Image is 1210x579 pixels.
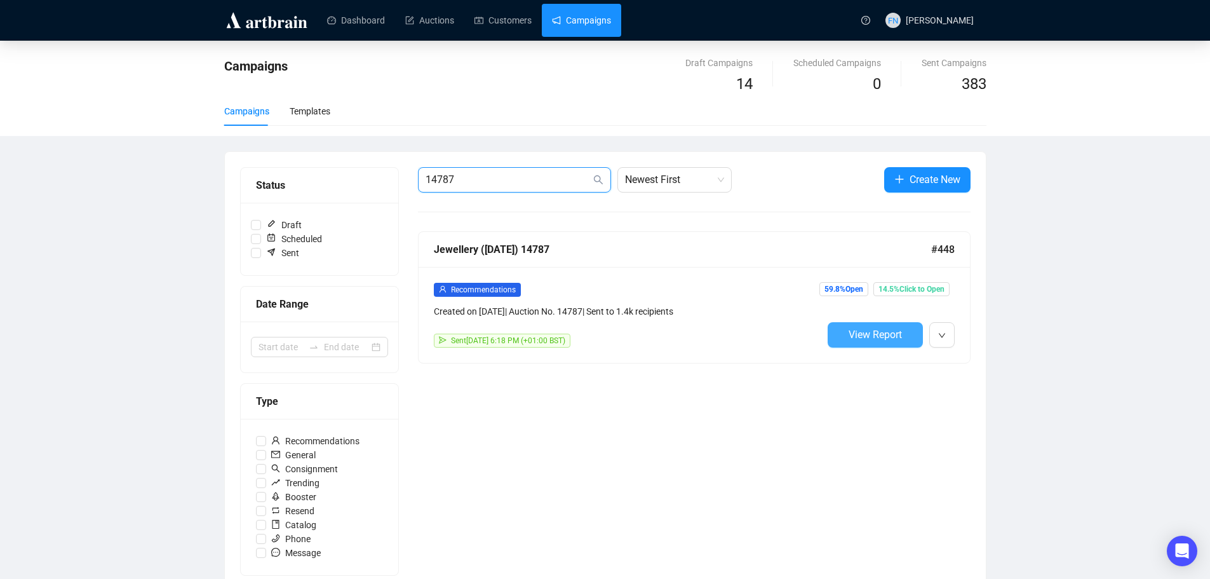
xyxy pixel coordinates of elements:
div: Open Intercom Messenger [1167,536,1197,566]
input: End date [324,340,369,354]
span: Recommendations [451,285,516,294]
span: Sent [261,246,304,260]
span: Newest First [625,168,724,192]
span: [PERSON_NAME] [906,15,974,25]
a: Jewellery ([DATE]) 14787#448userRecommendationsCreated on [DATE]| Auction No. 14787| Sent to 1.4k... [418,231,971,364]
span: book [271,520,280,529]
img: logo [224,10,309,31]
div: Draft Campaigns [685,56,753,70]
div: Scheduled Campaigns [793,56,881,70]
span: question-circle [861,16,870,25]
span: Message [266,546,326,560]
div: Created on [DATE] | Auction No. 14787 | Sent to 1.4k recipients [434,304,823,318]
span: message [271,548,280,557]
span: Campaigns [224,58,288,74]
span: 0 [873,75,881,93]
div: Campaigns [224,104,269,118]
span: rocket [271,492,280,501]
div: Jewellery ([DATE]) 14787 [434,242,931,257]
a: Campaigns [552,4,611,37]
button: View Report [828,322,923,348]
span: to [309,342,319,352]
a: Customers [474,4,532,37]
span: Scheduled [261,232,327,246]
span: Phone [266,532,316,546]
div: Templates [290,104,330,118]
span: search [593,175,603,185]
div: Type [256,393,383,409]
span: General [266,448,321,462]
span: 14.5% Click to Open [873,282,950,296]
span: Catalog [266,518,321,532]
span: user [439,285,447,293]
span: plus [894,174,904,184]
span: Resend [266,504,319,518]
button: Create New [884,167,971,193]
span: down [938,332,946,339]
span: Sent [DATE] 6:18 PM (+01:00 BST) [451,336,565,345]
span: Booster [266,490,321,504]
span: mail [271,450,280,459]
span: Consignment [266,462,343,476]
input: Search Campaign... [426,172,591,187]
div: Status [256,177,383,193]
a: Auctions [405,4,454,37]
span: Recommendations [266,434,365,448]
span: View Report [849,329,902,341]
span: Draft [261,218,307,232]
span: #448 [931,242,955,257]
span: search [271,464,280,473]
span: 383 [962,75,986,93]
span: phone [271,534,280,543]
div: Date Range [256,296,383,312]
span: user [271,436,280,445]
span: Trending [266,476,325,490]
span: send [439,336,447,344]
div: Sent Campaigns [922,56,986,70]
span: 14 [736,75,753,93]
span: 59.8% Open [819,282,868,296]
a: Dashboard [327,4,385,37]
input: Start date [259,340,304,354]
span: Create New [910,172,960,187]
span: rise [271,478,280,487]
span: retweet [271,506,280,515]
span: swap-right [309,342,319,352]
span: FN [887,13,898,27]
